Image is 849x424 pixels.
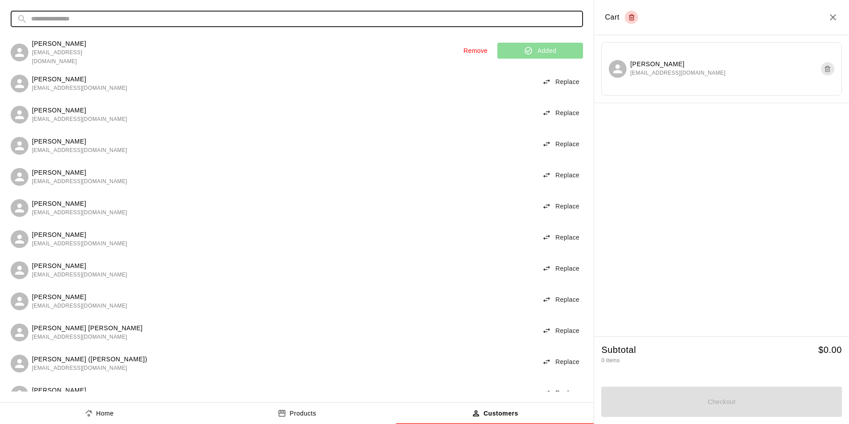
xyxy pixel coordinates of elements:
p: Customers [484,409,518,418]
button: Empty cart [625,11,638,24]
p: [PERSON_NAME] [32,230,127,240]
p: [PERSON_NAME] [32,168,127,177]
button: Added [497,43,583,59]
span: [EMAIL_ADDRESS][DOMAIN_NAME] [32,271,127,280]
span: [EMAIL_ADDRESS][DOMAIN_NAME] [32,115,127,124]
button: Remove customer [821,62,834,76]
span: [EMAIL_ADDRESS][DOMAIN_NAME] [32,84,127,93]
h5: $ 0.00 [818,344,842,356]
span: [EMAIL_ADDRESS][DOMAIN_NAME] [32,146,127,155]
span: [EMAIL_ADDRESS][DOMAIN_NAME] [32,364,147,373]
span: [EMAIL_ADDRESS][DOMAIN_NAME] [32,240,127,248]
p: Products [290,409,316,418]
p: [PERSON_NAME] [32,386,127,395]
p: [PERSON_NAME] [PERSON_NAME] [32,324,143,333]
button: Replace [539,167,583,184]
button: Remove [460,43,492,59]
span: [EMAIL_ADDRESS][DOMAIN_NAME] [32,302,127,311]
span: [EMAIL_ADDRESS][DOMAIN_NAME] [32,177,127,186]
button: Replace [539,260,583,277]
p: [PERSON_NAME] [32,199,127,208]
span: [EMAIL_ADDRESS][DOMAIN_NAME] [32,208,127,217]
p: [PERSON_NAME] [32,261,127,271]
h5: Subtotal [601,344,636,356]
button: Replace [539,229,583,246]
p: [PERSON_NAME] ([PERSON_NAME]) [32,355,147,364]
p: [PERSON_NAME] [32,106,127,115]
button: Replace [539,136,583,152]
p: [PERSON_NAME] [32,39,107,48]
p: [PERSON_NAME] [32,137,127,146]
button: Replace [539,354,583,370]
button: Replace [539,323,583,339]
button: Replace [539,105,583,121]
span: [EMAIL_ADDRESS][DOMAIN_NAME] [32,333,143,342]
button: Replace [539,385,583,401]
span: 0 items [601,357,619,364]
button: Replace [539,292,583,308]
button: Replace [539,74,583,90]
button: Replace [539,198,583,215]
span: [EMAIL_ADDRESS][DOMAIN_NAME] [32,48,107,66]
p: [PERSON_NAME] [32,75,127,84]
button: Close [828,12,838,23]
p: [PERSON_NAME] [630,60,726,69]
span: [EMAIL_ADDRESS][DOMAIN_NAME] [630,69,726,78]
p: [PERSON_NAME] [32,292,127,302]
div: Cart [605,11,638,24]
p: Home [96,409,114,418]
